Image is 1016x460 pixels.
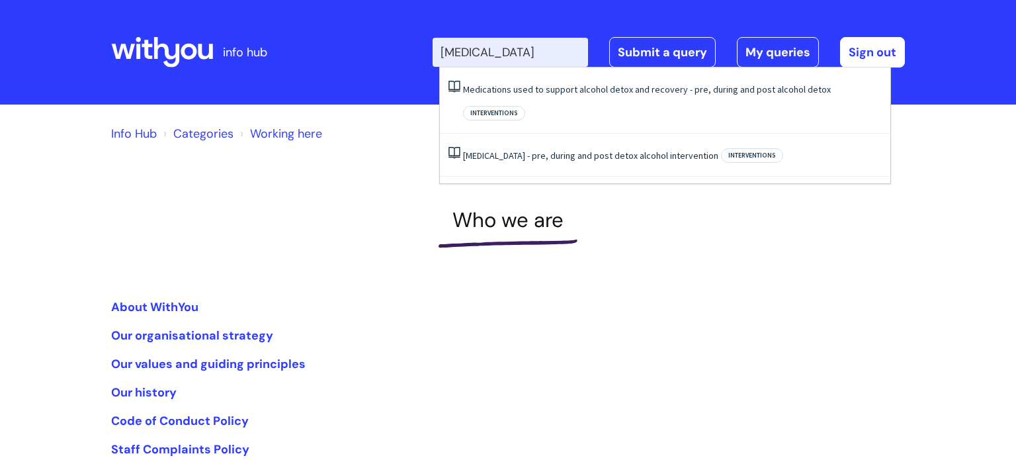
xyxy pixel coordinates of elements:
div: | - [433,37,905,68]
span: Interventions [721,148,783,163]
a: Medications used to support alcohol detox and recovery - pre, during and post alcohol detox [463,83,831,95]
a: About WithYou [111,299,198,315]
h1: Who we are [111,208,905,232]
li: Solution home [160,123,233,144]
a: Our organisational strategy [111,328,273,344]
a: [MEDICAL_DATA] - pre, during and post detox alcohol intervention [463,150,718,161]
a: My queries [737,37,819,68]
a: Our history [111,385,177,400]
li: Working here [237,123,322,144]
span: Interventions [463,106,525,120]
a: Code of Conduct Policy [111,413,249,429]
a: Staff Complaints Policy [111,441,249,457]
a: Categories [173,126,233,142]
a: Working here [250,126,322,142]
a: Submit a query [609,37,716,68]
a: Our values and guiding principles [111,356,306,372]
input: Search [433,38,588,67]
a: Info Hub [111,126,157,142]
p: info hub [223,42,267,63]
a: Sign out [840,37,905,68]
